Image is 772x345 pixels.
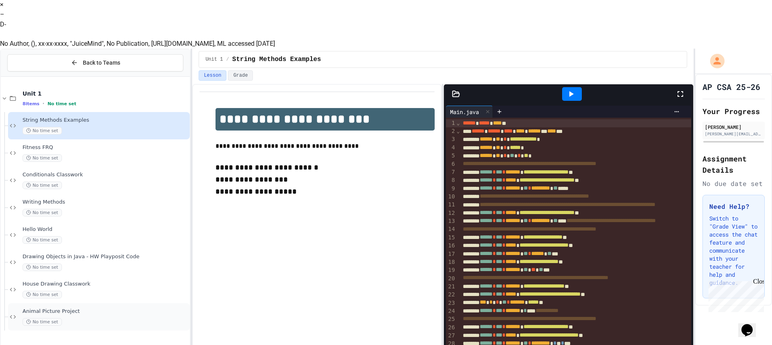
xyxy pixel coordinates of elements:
button: Lesson [199,70,226,81]
span: Unit 1 [23,90,188,97]
div: 24 [446,307,456,315]
div: 11 [446,201,456,209]
div: 1 [446,119,456,127]
span: House Drawing Classwork [23,281,188,288]
div: 5 [446,152,456,160]
div: 7 [446,168,456,176]
div: 12 [446,209,456,217]
div: 19 [446,266,456,274]
div: 4 [446,144,456,152]
span: Writing Methods [23,199,188,206]
span: No time set [23,154,62,162]
div: 2 [446,127,456,135]
div: [PERSON_NAME] [705,123,762,131]
div: 26 [446,324,456,332]
span: String Methods Examples [23,117,188,124]
div: 23 [446,299,456,307]
button: Grade [228,70,253,81]
div: 27 [446,332,456,340]
div: 21 [446,283,456,291]
span: • [43,100,44,107]
button: Back to Teams [7,54,183,71]
div: 20 [446,275,456,283]
div: 17 [446,250,456,258]
span: Conditionals Classwork [23,171,188,178]
span: Unit 1 [205,56,223,63]
span: No time set [23,263,62,271]
div: [PERSON_NAME][EMAIL_ADDRESS][DOMAIN_NAME] [705,131,762,137]
div: 15 [446,234,456,242]
span: Hello World [23,226,188,233]
span: Fitness FRQ [23,144,188,151]
span: String Methods Examples [232,55,321,64]
span: Animal Picture Project [23,308,188,315]
div: Main.java [446,106,493,118]
div: 8 [446,176,456,184]
span: Drawing Objects in Java - HW Playposit Code [23,253,188,260]
h3: Need Help? [709,202,758,211]
div: 10 [446,193,456,201]
span: No time set [23,127,62,135]
div: Chat with us now!Close [3,3,55,51]
span: No time set [23,291,62,298]
iframe: chat widget [705,278,764,312]
span: Fold line [456,120,460,126]
span: No time set [23,182,62,189]
div: No due date set [702,179,765,188]
div: Main.java [446,108,483,116]
div: 6 [446,160,456,168]
span: No time set [23,209,62,216]
span: No time set [23,236,62,244]
span: Fold line [456,128,460,134]
h2: Your Progress [702,106,765,117]
span: Back to Teams [83,59,120,67]
div: 13 [446,217,456,225]
div: 3 [446,135,456,143]
span: No time set [47,101,76,106]
div: 25 [446,315,456,323]
div: 16 [446,242,456,250]
h2: Assignment Details [702,153,765,176]
p: Switch to "Grade View" to access the chat feature and communicate with your teacher for help and ... [709,214,758,287]
div: 14 [446,225,456,233]
iframe: chat widget [738,313,764,337]
div: 9 [446,185,456,193]
div: My Account [702,52,727,70]
h1: AP CSA 25-26 [702,81,760,92]
span: No time set [23,318,62,326]
span: / [226,56,229,63]
div: 22 [446,291,456,299]
span: 8 items [23,101,39,106]
div: 18 [446,258,456,266]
